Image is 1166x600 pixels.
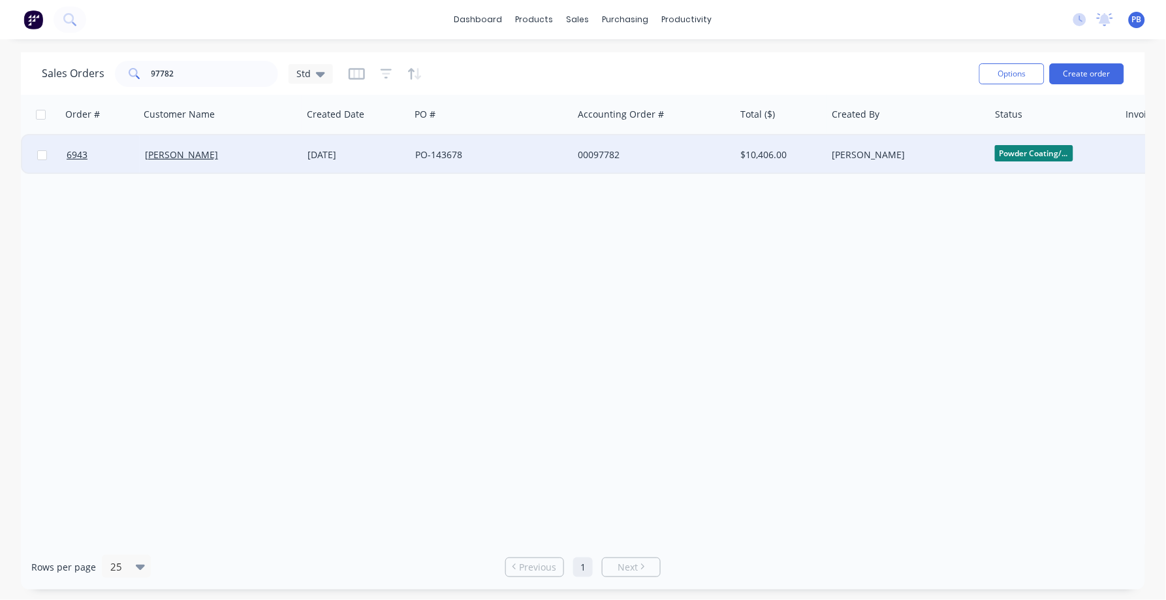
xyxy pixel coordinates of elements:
[144,108,215,121] div: Customer Name
[67,148,87,161] span: 6943
[832,148,977,161] div: [PERSON_NAME]
[31,561,96,574] span: Rows per page
[415,148,560,161] div: PO-143678
[65,108,100,121] div: Order #
[500,558,666,577] ul: Pagination
[67,135,145,175] a: 6943
[151,61,279,87] input: Search...
[42,67,104,80] h1: Sales Orders
[741,108,776,121] div: Total ($)
[832,108,880,121] div: Created By
[506,561,563,574] a: Previous page
[741,148,817,161] div: $10,406.00
[655,10,719,29] div: productivity
[573,558,593,577] a: Page 1 is your current page
[560,10,596,29] div: sales
[603,561,660,574] a: Next page
[520,561,557,574] span: Previous
[448,10,509,29] a: dashboard
[996,108,1023,121] div: Status
[145,148,218,161] a: [PERSON_NAME]
[415,108,435,121] div: PO #
[307,108,364,121] div: Created Date
[24,10,43,29] img: Factory
[596,10,655,29] div: purchasing
[1132,14,1142,25] span: PB
[1050,63,1124,84] button: Create order
[995,145,1073,161] span: Powder Coating/...
[618,561,638,574] span: Next
[979,63,1045,84] button: Options
[307,148,405,161] div: [DATE]
[578,148,723,161] div: 00097782
[578,108,664,121] div: Accounting Order #
[509,10,560,29] div: products
[296,67,311,80] span: Std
